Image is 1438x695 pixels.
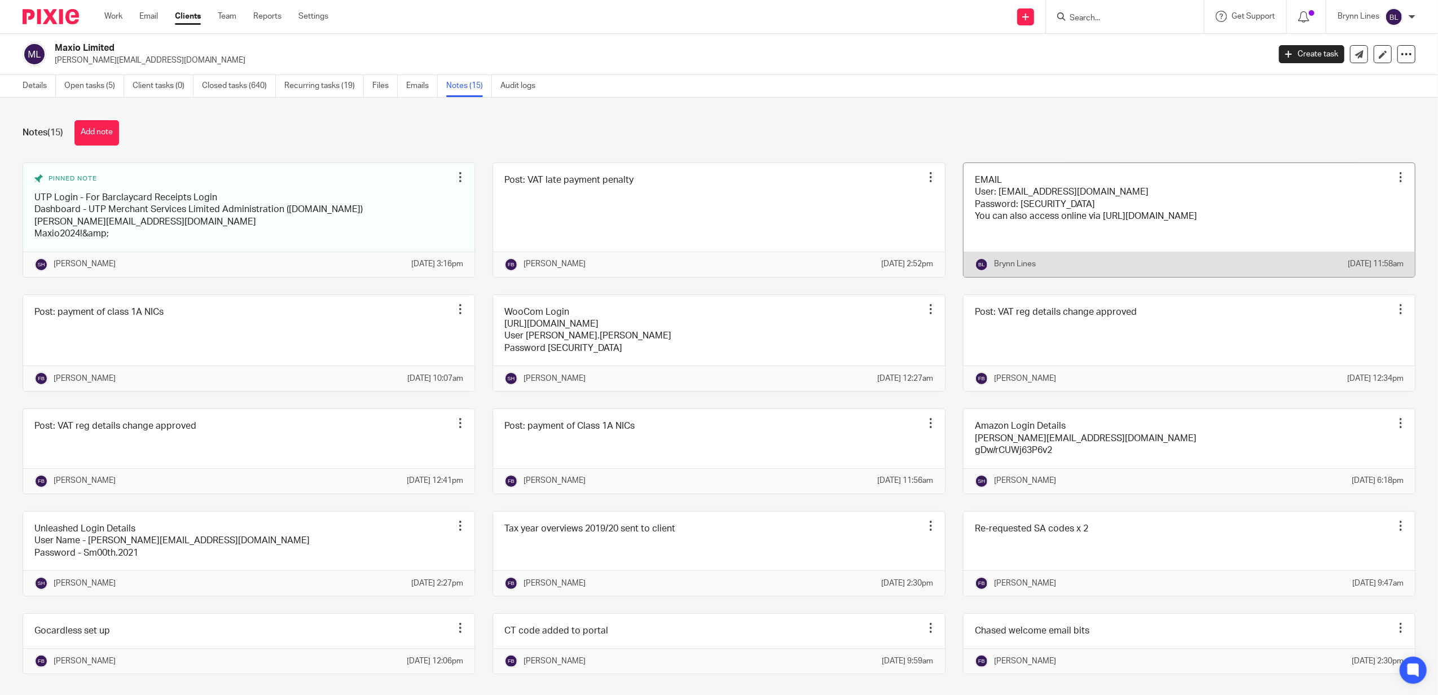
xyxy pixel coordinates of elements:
a: Reports [253,11,282,22]
img: svg%3E [1385,8,1403,26]
p: [DATE] 2:30pm [882,578,934,589]
p: Brynn Lines [1338,11,1379,22]
p: [PERSON_NAME] [524,373,586,384]
img: svg%3E [504,258,518,271]
a: Work [104,11,122,22]
p: [DATE] 3:16pm [411,258,463,270]
img: svg%3E [34,654,48,668]
input: Search [1068,14,1170,24]
img: svg%3E [504,654,518,668]
img: svg%3E [975,654,988,668]
a: Settings [298,11,328,22]
p: [DATE] 10:07am [407,373,463,384]
a: Recurring tasks (19) [284,75,364,97]
a: Team [218,11,236,22]
h2: Maxio Limited [55,42,1021,54]
p: [PERSON_NAME] [54,258,116,270]
span: (15) [47,128,63,137]
p: [PERSON_NAME] [524,258,586,270]
p: [PERSON_NAME] [994,656,1056,667]
p: [PERSON_NAME] [524,578,586,589]
p: [PERSON_NAME] [54,373,116,384]
p: [DATE] 11:56am [878,475,934,486]
span: Get Support [1232,12,1275,20]
p: [PERSON_NAME][EMAIL_ADDRESS][DOMAIN_NAME] [55,55,1262,66]
p: [DATE] 6:18pm [1352,475,1404,486]
p: [DATE] 9:47am [1352,578,1404,589]
a: Notes (15) [446,75,492,97]
img: svg%3E [975,372,988,385]
p: [DATE] 12:41pm [407,475,463,486]
img: svg%3E [975,258,988,271]
a: Files [372,75,398,97]
p: [DATE] 2:52pm [882,258,934,270]
p: [PERSON_NAME] [54,475,116,486]
img: Pixie [23,9,79,24]
a: Email [139,11,158,22]
img: svg%3E [975,577,988,590]
a: Clients [175,11,201,22]
img: svg%3E [34,258,48,271]
a: Open tasks (5) [64,75,124,97]
img: svg%3E [34,577,48,590]
h1: Notes [23,127,63,139]
img: svg%3E [504,474,518,488]
a: Emails [406,75,438,97]
p: [PERSON_NAME] [524,475,586,486]
p: [DATE] 12:27am [878,373,934,384]
p: [DATE] 12:06pm [407,656,463,667]
p: [PERSON_NAME] [54,578,116,589]
a: Audit logs [500,75,544,97]
p: [DATE] 2:30pm [1352,656,1404,667]
a: Client tasks (0) [133,75,194,97]
div: Pinned note [34,174,452,183]
img: svg%3E [34,372,48,385]
p: [PERSON_NAME] [994,578,1056,589]
p: [PERSON_NAME] [524,656,586,667]
button: Add note [74,120,119,146]
img: svg%3E [23,42,46,66]
a: Closed tasks (640) [202,75,276,97]
p: [DATE] 11:58am [1348,258,1404,270]
img: svg%3E [975,474,988,488]
p: [DATE] 9:59am [882,656,934,667]
img: svg%3E [504,372,518,385]
a: Details [23,75,56,97]
p: [PERSON_NAME] [54,656,116,667]
a: Create task [1279,45,1344,63]
p: [DATE] 2:27pm [411,578,463,589]
img: svg%3E [504,577,518,590]
p: Brynn Lines [994,258,1036,270]
p: [PERSON_NAME] [994,475,1056,486]
p: [DATE] 12:34pm [1347,373,1404,384]
p: [PERSON_NAME] [994,373,1056,384]
img: svg%3E [34,474,48,488]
